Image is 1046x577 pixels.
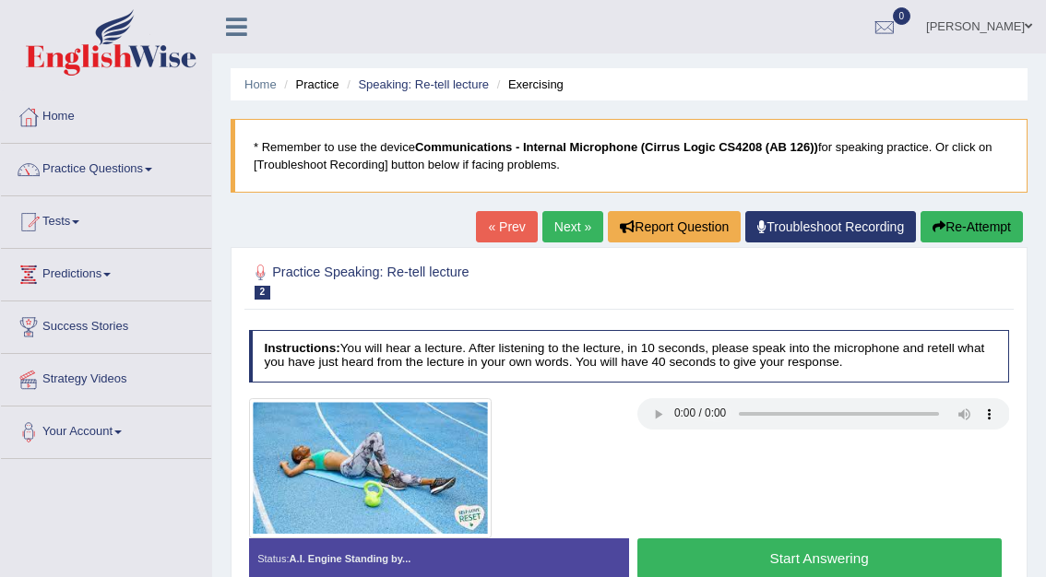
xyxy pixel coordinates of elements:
[255,286,271,300] span: 2
[921,211,1023,242] button: Re-Attempt
[1,249,211,295] a: Predictions
[279,76,339,93] li: Practice
[1,301,211,347] a: Success Stories
[358,77,489,91] a: Speaking: Re-tell lecture
[231,119,1028,193] blockquote: * Remember to use the device for speaking practice. Or click on [Troubleshoot Recording] button b...
[249,330,1010,383] h4: You will hear a lecture. After listening to the lecture, in 10 seconds, please speak into the mic...
[290,553,411,564] strong: A.I. Engine Standing by...
[249,261,720,300] h2: Practice Speaking: Re-tell lecture
[1,91,211,137] a: Home
[264,341,339,355] b: Instructions:
[745,211,916,242] a: Troubleshoot Recording
[1,354,211,400] a: Strategy Videos
[1,144,211,190] a: Practice Questions
[893,7,911,25] span: 0
[1,196,211,242] a: Tests
[415,140,818,154] b: Communications - Internal Microphone (Cirrus Logic CS4208 (AB 126))
[608,211,741,242] button: Report Question
[1,406,211,453] a: Your Account
[493,76,564,93] li: Exercising
[476,211,537,242] a: « Prev
[542,211,603,242] a: Next »
[244,77,277,91] a: Home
